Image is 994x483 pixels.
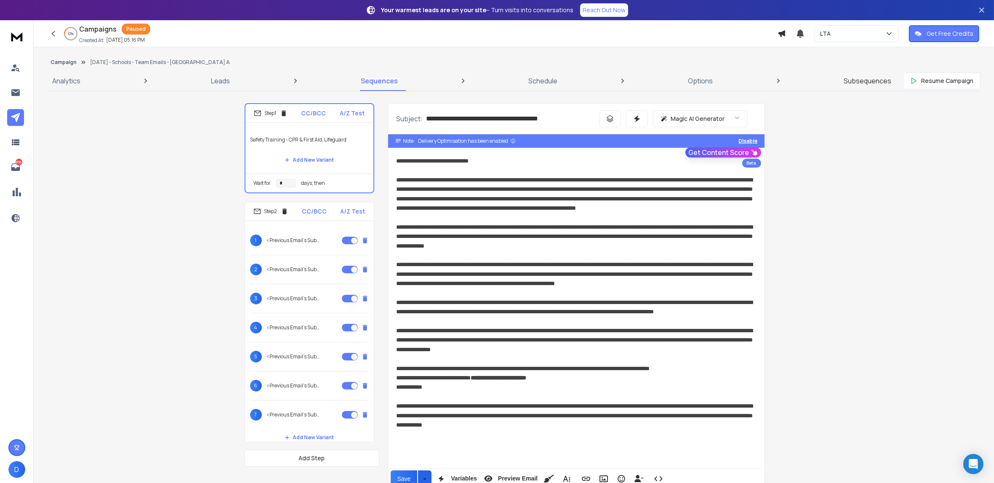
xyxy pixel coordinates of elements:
[839,71,896,91] a: Subsequences
[68,31,74,36] p: 12 %
[253,208,288,215] div: Step 2
[528,76,557,86] p: Schedule
[820,29,834,38] p: LTA
[341,207,365,216] p: A/Z Test
[267,353,321,360] p: <Previous Email's Subject>
[16,159,22,165] p: 856
[8,461,25,478] button: D
[254,180,271,187] p: Wait for
[449,475,479,482] span: Variables
[301,180,325,187] p: days, then
[267,295,321,302] p: <Previous Email's Subject>
[250,128,368,152] p: Safety Training - CPR & First Aid, Lifeguard
[250,235,262,246] span: 1
[685,147,761,157] button: Get Content Score
[245,202,374,451] li: Step2CC/BCCA/Z Test1<Previous Email's Subject>2<Previous Email's Subject>3<Previous Email's Subje...
[742,159,761,168] div: Beta
[844,76,891,86] p: Subsequences
[361,76,398,86] p: Sequences
[267,324,321,331] p: <Previous Email's Subject>
[250,293,262,304] span: 3
[79,37,104,44] p: Created At:
[688,76,713,86] p: Options
[267,411,321,418] p: <Previous Email's Subject>
[52,76,80,86] p: Analytics
[250,351,262,363] span: 5
[250,380,262,392] span: 6
[250,322,262,334] span: 4
[496,475,539,482] span: Preview Email
[356,71,403,91] a: Sequences
[250,264,262,275] span: 2
[254,109,288,117] div: Step 1
[381,6,573,14] p: – Turn visits into conversations
[250,409,262,421] span: 7
[245,450,379,467] button: Add Step
[302,207,327,216] p: CC/BCC
[909,25,979,42] button: Get Free Credits
[47,71,85,91] a: Analytics
[211,76,230,86] p: Leads
[418,138,516,144] div: Delivery Optimisation has been enabled
[106,37,145,43] p: [DATE] 05:16 PM
[51,59,77,66] button: Campaign
[739,138,758,144] button: Disable
[122,24,150,35] div: Paused
[340,109,365,117] p: A/Z Test
[903,72,981,89] button: Resume Campaign
[403,138,415,144] span: Note:
[683,71,718,91] a: Options
[278,152,341,168] button: Add New Variant
[580,3,628,17] a: Reach Out Now
[206,71,235,91] a: Leads
[267,382,321,389] p: <Previous Email's Subject>
[671,115,725,123] p: Magic AI Generator
[381,6,486,14] strong: Your warmest leads are on your site
[397,114,423,124] p: Subject:
[267,266,321,273] p: <Previous Email's Subject>
[927,29,973,38] p: Get Free Credits
[90,59,230,66] p: [DATE] - Schools - Team Emails - [GEOGRAPHIC_DATA] A
[267,237,321,244] p: <Previous Email's Subject>
[301,109,326,117] p: CC/BCC
[278,429,341,446] button: Add New Variant
[7,159,24,176] a: 856
[583,6,626,14] p: Reach Out Now
[963,454,983,474] div: Open Intercom Messenger
[653,110,748,127] button: Magic AI Generator
[245,103,374,193] li: Step1CC/BCCA/Z TestSafety Training - CPR & First Aid, LifeguardAdd New VariantWait fordays, then
[8,29,25,44] img: logo
[523,71,562,91] a: Schedule
[79,24,117,34] h1: Campaigns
